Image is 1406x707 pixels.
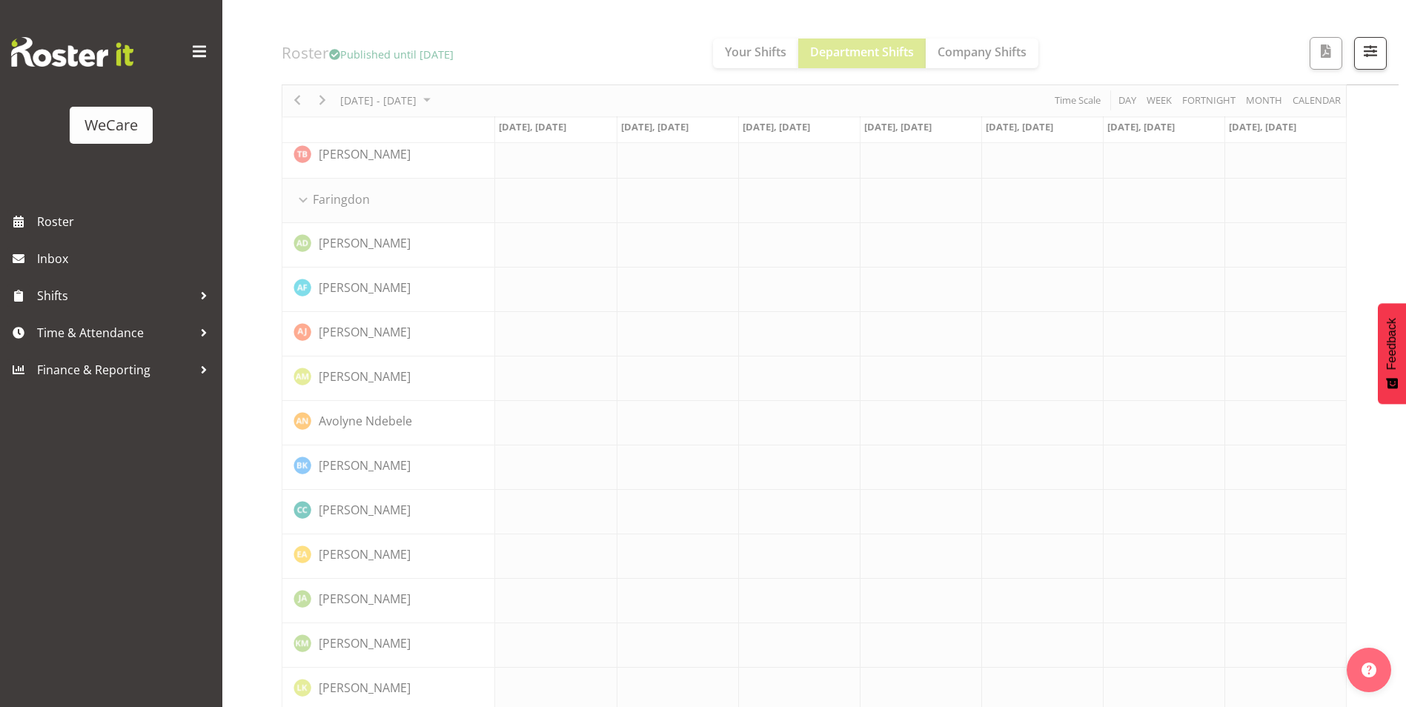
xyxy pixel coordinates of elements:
span: Feedback [1385,318,1399,370]
img: Rosterit website logo [11,37,133,67]
div: WeCare [84,114,138,136]
button: Filter Shifts [1354,37,1387,70]
button: Feedback - Show survey [1378,303,1406,404]
span: Inbox [37,248,215,270]
span: Roster [37,210,215,233]
span: Shifts [37,285,193,307]
span: Time & Attendance [37,322,193,344]
span: Finance & Reporting [37,359,193,381]
img: help-xxl-2.png [1362,663,1376,677]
